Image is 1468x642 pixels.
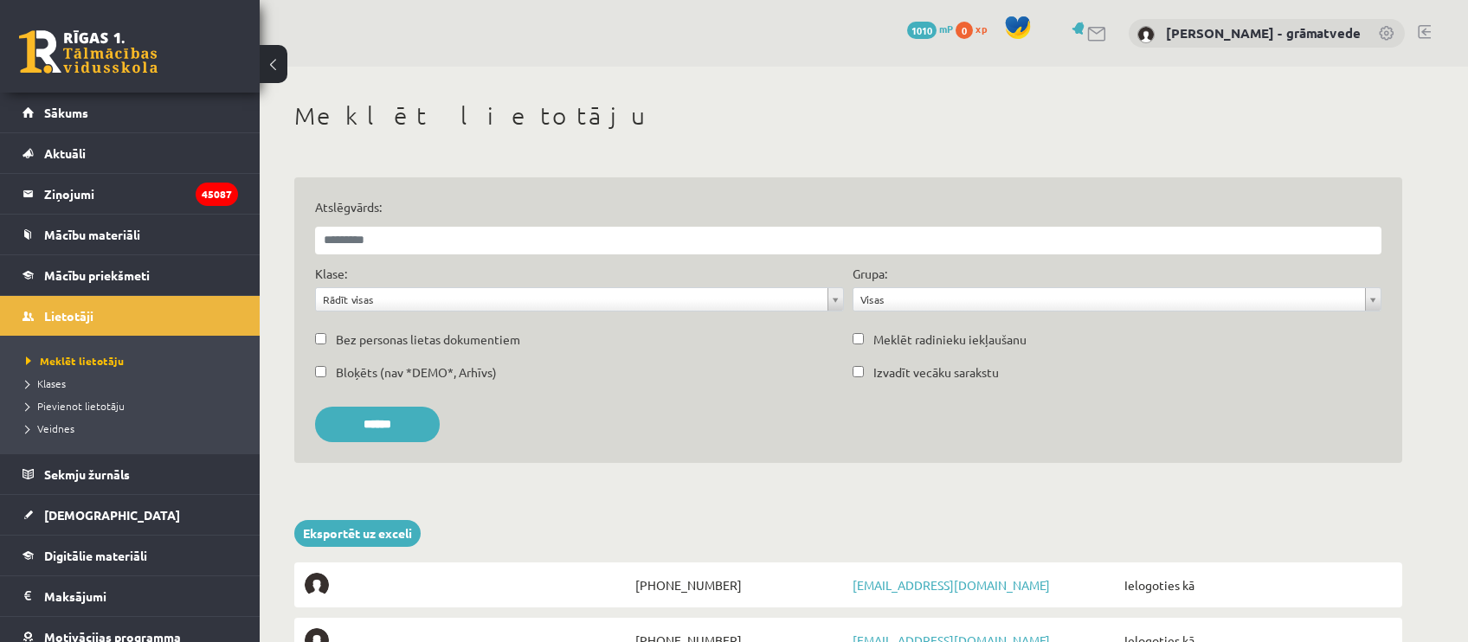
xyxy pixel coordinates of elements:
a: Eksportēt uz exceli [294,520,421,547]
h1: Meklēt lietotāju [294,101,1402,131]
label: Atslēgvārds: [315,198,1381,216]
span: Veidnes [26,421,74,435]
label: Meklēt radinieku iekļaušanu [873,331,1027,349]
label: Bloķēts (nav *DEMO*, Arhīvs) [336,363,497,382]
span: Klases [26,376,66,390]
a: Maksājumi [23,576,238,616]
i: 45087 [196,183,238,206]
span: Pievienot lietotāju [26,399,125,413]
span: Ielogoties kā [1120,573,1392,597]
a: Rīgas 1. Tālmācības vidusskola [19,30,158,74]
img: Antra Sondore - grāmatvede [1137,26,1155,43]
span: Visas [860,288,1358,311]
a: Sākums [23,93,238,132]
a: Ziņojumi45087 [23,174,238,214]
span: Lietotāji [44,308,93,324]
a: Veidnes [26,421,242,436]
legend: Ziņojumi [44,174,238,214]
a: Aktuāli [23,133,238,173]
label: Bez personas lietas dokumentiem [336,331,520,349]
a: Rādīt visas [316,288,843,311]
a: Lietotāji [23,296,238,336]
span: Sākums [44,105,88,120]
label: Izvadīt vecāku sarakstu [873,363,999,382]
a: Digitālie materiāli [23,536,238,575]
span: Mācību priekšmeti [44,267,150,283]
span: xp [975,22,987,35]
span: Sekmju žurnāls [44,466,130,482]
a: Visas [853,288,1381,311]
label: Grupa: [853,265,887,283]
span: [DEMOGRAPHIC_DATA] [44,507,180,523]
span: Digitālie materiāli [44,548,147,563]
a: [DEMOGRAPHIC_DATA] [23,495,238,535]
a: Mācību priekšmeti [23,255,238,295]
span: 0 [956,22,973,39]
a: [PERSON_NAME] - grāmatvede [1166,24,1361,42]
a: [EMAIL_ADDRESS][DOMAIN_NAME] [853,577,1050,593]
label: Klase: [315,265,347,283]
a: 0 xp [956,22,995,35]
a: Klases [26,376,242,391]
a: Sekmju žurnāls [23,454,238,494]
span: Aktuāli [44,145,86,161]
span: mP [939,22,953,35]
legend: Maksājumi [44,576,238,616]
a: Meklēt lietotāju [26,353,242,369]
span: Meklēt lietotāju [26,354,124,368]
span: 1010 [907,22,937,39]
span: Mācību materiāli [44,227,140,242]
span: Rādīt visas [323,288,821,311]
span: [PHONE_NUMBER] [631,573,848,597]
a: 1010 mP [907,22,953,35]
a: Pievienot lietotāju [26,398,242,414]
a: Mācību materiāli [23,215,238,254]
